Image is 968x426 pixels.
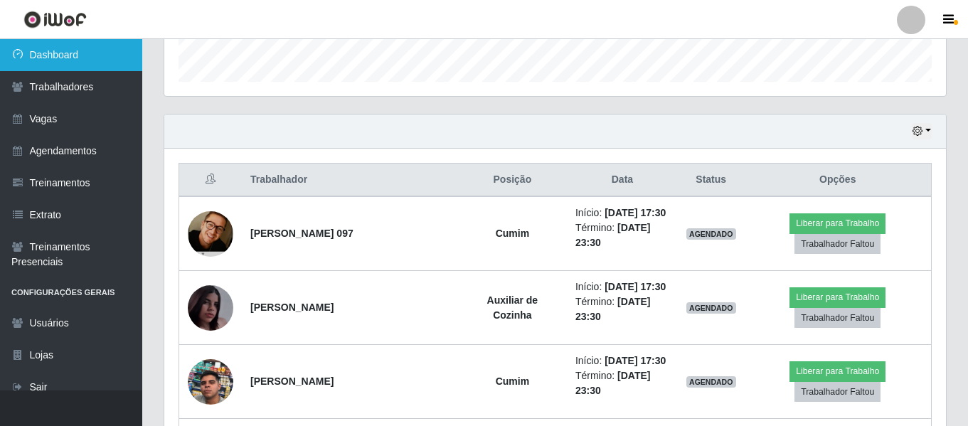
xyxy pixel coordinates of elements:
button: Trabalhador Faltou [794,234,881,254]
button: Liberar para Trabalho [789,287,885,307]
button: Trabalhador Faltou [794,308,881,328]
li: Início: [575,206,669,220]
strong: [PERSON_NAME] [250,302,334,313]
img: CoreUI Logo [23,11,87,28]
img: 1758147536272.jpeg [188,341,233,422]
span: AGENDADO [686,302,736,314]
li: Término: [575,220,669,250]
li: Início: [575,353,669,368]
img: 1746570800358.jpeg [188,267,233,348]
th: Opções [745,164,932,197]
button: Trabalhador Faltou [794,382,881,402]
li: Término: [575,294,669,324]
strong: Cumim [496,228,529,239]
th: Status [678,164,745,197]
th: Posição [458,164,567,197]
strong: [PERSON_NAME] 097 [250,228,353,239]
strong: [PERSON_NAME] [250,376,334,387]
time: [DATE] 17:30 [605,207,666,218]
span: AGENDADO [686,376,736,388]
th: Data [567,164,678,197]
span: AGENDADO [686,228,736,240]
img: 1743609849878.jpeg [188,199,233,268]
li: Término: [575,368,669,398]
button: Liberar para Trabalho [789,213,885,233]
strong: Cumim [496,376,529,387]
li: Início: [575,279,669,294]
button: Liberar para Trabalho [789,361,885,381]
time: [DATE] 17:30 [605,281,666,292]
th: Trabalhador [242,164,458,197]
strong: Auxiliar de Cozinha [487,294,538,321]
time: [DATE] 17:30 [605,355,666,366]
